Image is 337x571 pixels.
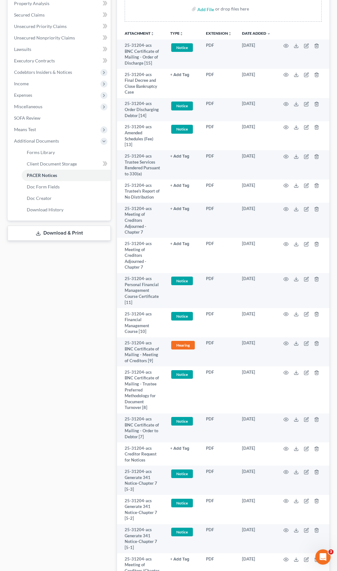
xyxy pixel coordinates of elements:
td: [DATE] [237,150,276,180]
span: Property Analysis [14,1,49,6]
td: [DATE] [237,203,276,238]
td: [DATE] [237,180,276,203]
td: PDF [201,413,237,443]
td: 25-31204-acs BNC Certificate of Mailing - Trustee Preferred Methodology for Document Turnover [8] [117,366,165,413]
i: unfold_more [228,32,232,36]
td: [DATE] [237,495,276,524]
td: PDF [201,69,237,98]
a: Notice [170,42,196,53]
td: [DATE] [237,69,276,98]
a: + Add Tag [170,206,196,212]
span: Notice [171,277,193,285]
td: PDF [201,180,237,203]
button: + Add Tag [170,184,189,188]
td: PDF [201,524,237,553]
i: unfold_more [150,32,154,36]
a: Hearing [170,340,196,350]
td: 25-31204-acs Trustee's Report of No Distribution [117,180,165,203]
a: + Add Tag [170,445,196,451]
a: Secured Claims [9,9,111,21]
td: [DATE] [237,121,276,151]
td: PDF [201,150,237,180]
td: [DATE] [237,39,276,69]
td: 25-31204-acs BNC Certificate of Mailing - Meeting of Creditors [9] [117,337,165,367]
span: Notice [171,469,193,478]
button: + Add Tag [170,447,189,451]
button: + Add Tag [170,242,189,246]
span: Miscellaneous [14,104,42,109]
span: Additional Documents [14,138,59,144]
a: Notice [170,276,196,286]
a: + Add Tag [170,72,196,78]
td: 25-31204-acs BNC Certificate of Mailing - Order of Discharge [15] [117,39,165,69]
span: Doc Form Fields [27,184,60,189]
span: PACER Notices [27,173,57,178]
td: 25-31204-acs Order Discharging Debtor [14] [117,98,165,121]
span: Notice [171,102,193,110]
a: + Add Tag [170,153,196,159]
iframe: Intercom live chat [315,549,331,565]
td: 25-31204-acs Meeting of Creditors Adjourned - Chapter 7 [117,203,165,238]
td: 25-31204-acs Final Decree and Close Bankruptcy Case [117,69,165,98]
td: 25-31204-acs Generate 341 Notice-Chapter 7 [5-1] [117,524,165,553]
td: PDF [201,98,237,121]
a: Notice [170,469,196,479]
a: Unsecured Priority Claims [9,21,111,32]
td: [DATE] [237,466,276,495]
button: TYPEunfold_more [170,32,183,36]
button: + Add Tag [170,207,189,211]
td: [DATE] [237,413,276,443]
a: Unsecured Nonpriority Claims [9,32,111,44]
td: 25-31204-acs Generate 341 Notice-Chapter 7 [5-3] [117,466,165,495]
td: PDF [201,466,237,495]
span: Notice [171,528,193,536]
i: expand_more [267,32,271,36]
span: Executory Contracts [14,58,55,63]
a: PACER Notices [22,170,111,181]
a: Executory Contracts [9,55,111,67]
span: Notice [171,370,193,379]
span: Notice [171,499,193,507]
span: Codebtors Insiders & Notices [14,69,72,75]
td: 25-31204-acs Trustee Services Rendered Pursuant to 330(e) [117,150,165,180]
span: Secured Claims [14,12,45,18]
td: PDF [201,308,237,337]
a: Doc Form Fields [22,181,111,193]
a: Date Added expand_more [242,31,271,36]
span: Forms Library [27,150,55,155]
span: 3 [328,549,333,554]
a: Doc Creator [22,193,111,204]
a: Lawsuits [9,44,111,55]
td: 25-31204-acs Generate 341 Notice-Chapter 7 [5-2] [117,495,165,524]
td: PDF [201,366,237,413]
td: PDF [201,203,237,238]
span: Unsecured Priority Claims [14,24,67,29]
span: Income [14,81,29,86]
a: Notice [170,311,196,321]
a: Extensionunfold_more [206,31,232,36]
span: Notice [171,417,193,426]
a: Notice [170,101,196,111]
td: PDF [201,39,237,69]
td: 25-31204-acs Meeting of Creditors Adjourned - Chapter 7 [117,238,165,273]
td: PDF [201,121,237,151]
td: 25-31204-acs Personal Financial Management Course Certificate [11] [117,273,165,308]
td: [DATE] [237,238,276,273]
span: Hearing [171,341,195,349]
a: Forms Library [22,147,111,158]
span: SOFA Review [14,115,40,121]
span: Expenses [14,92,32,98]
span: Means Test [14,127,36,132]
a: Notice [170,369,196,380]
a: Download & Print [8,226,111,241]
a: Notice [170,498,196,508]
a: Notice [170,124,196,134]
a: SOFA Review [9,112,111,124]
span: Lawsuits [14,46,31,52]
td: PDF [201,337,237,367]
td: [DATE] [237,366,276,413]
a: Download History [22,204,111,215]
a: Client Document Storage [22,158,111,170]
i: unfold_more [179,32,183,36]
div: or drop files here [215,6,249,12]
